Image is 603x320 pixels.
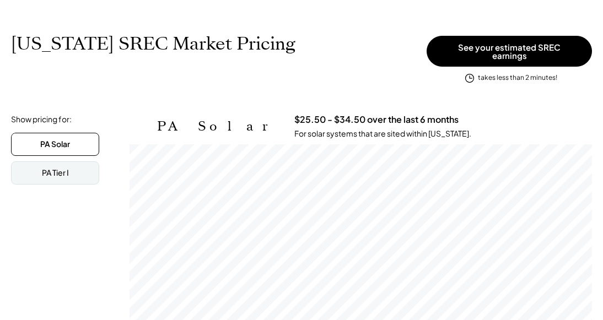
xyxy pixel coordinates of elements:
div: PA Tier I [42,167,69,178]
h2: PA Solar [157,118,278,134]
h3: $25.50 - $34.50 over the last 6 months [294,114,459,126]
div: For solar systems that are sited within [US_STATE]. [294,128,471,139]
div: PA Solar [40,139,70,150]
div: Show pricing for: [11,114,72,125]
button: See your estimated SREC earnings [427,36,592,67]
h1: [US_STATE] SREC Market Pricing [11,33,295,55]
div: takes less than 2 minutes! [478,73,557,83]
